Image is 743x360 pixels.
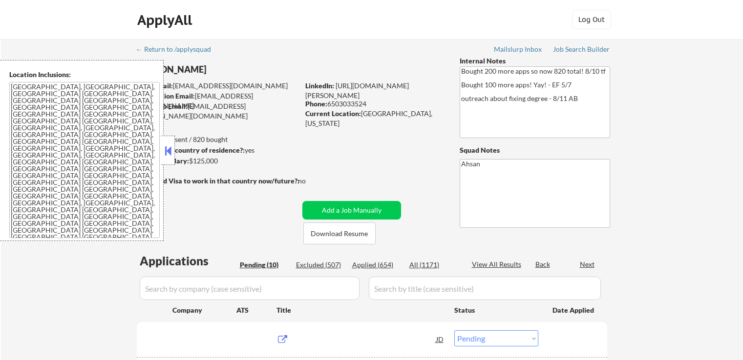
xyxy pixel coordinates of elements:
div: no [298,176,326,186]
div: Date Applied [552,305,595,315]
div: Job Search Builder [553,46,610,53]
div: Excluded (507) [296,260,345,270]
strong: Phone: [305,100,327,108]
div: View All Results [472,260,524,269]
button: Log Out [572,10,611,29]
div: Company [172,305,236,315]
div: Pending (10) [240,260,289,270]
strong: Current Location: [305,109,361,118]
div: Next [580,260,595,269]
div: [GEOGRAPHIC_DATA], [US_STATE] [305,109,444,128]
div: Location Inclusions: [9,70,160,80]
div: [EMAIL_ADDRESS][DOMAIN_NAME] [137,91,299,110]
div: Internal Notes [460,56,610,66]
a: ← Return to /applysquad [136,45,220,55]
div: 6503033524 [305,99,444,109]
strong: Will need Visa to work in that country now/future?: [137,177,299,185]
input: Search by title (case sensitive) [369,277,601,300]
button: Download Resume [303,222,376,244]
div: [PERSON_NAME] [137,63,338,76]
div: $125,000 [136,156,299,166]
div: Mailslurp Inbox [494,46,543,53]
div: Status [454,301,538,319]
div: JD [435,330,445,348]
div: ATS [236,305,276,315]
div: ← Return to /applysquad [136,46,220,53]
div: [EMAIL_ADDRESS][PERSON_NAME][DOMAIN_NAME] [137,101,299,120]
a: [URL][DOMAIN_NAME][PERSON_NAME] [305,81,409,100]
strong: LinkedIn: [305,81,334,90]
a: Mailslurp Inbox [494,45,543,55]
div: Squad Notes [460,145,610,155]
a: Job Search Builder [553,45,610,55]
div: Applications [140,255,236,267]
div: All (1171) [409,260,458,270]
div: 654 sent / 820 bought [136,135,299,144]
div: Title [276,305,445,315]
strong: Can work in country of residence?: [136,146,245,154]
div: yes [136,145,296,155]
button: Add a Job Manually [302,201,401,220]
div: Back [535,260,551,269]
div: ApplyAll [137,12,195,28]
input: Search by company (case sensitive) [140,277,360,300]
div: [EMAIL_ADDRESS][DOMAIN_NAME] [137,81,299,91]
div: Applied (654) [352,260,401,270]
